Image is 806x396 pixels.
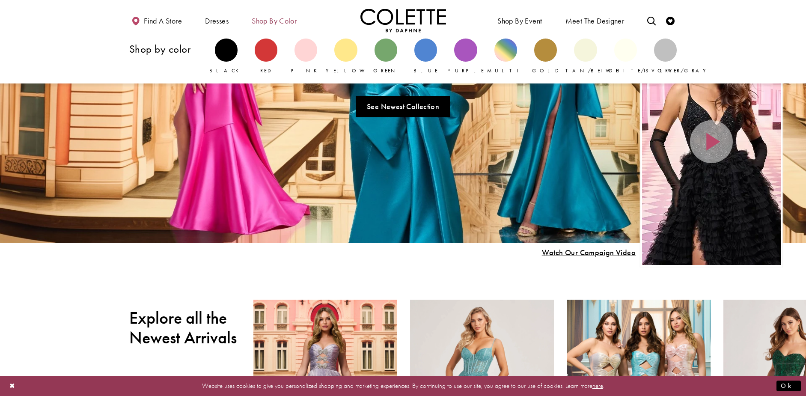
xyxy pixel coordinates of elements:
[248,92,558,121] ul: Slider Links
[5,378,20,393] button: Close Dialog
[532,67,559,74] span: Gold
[495,9,544,32] span: Shop By Event
[414,39,437,74] a: Blue
[454,39,477,74] a: Purple
[215,39,238,74] a: Black
[203,9,231,32] span: Dresses
[129,9,184,32] a: Find a store
[614,39,637,74] a: White/Ivory
[209,67,243,74] span: Black
[447,67,484,74] span: Purple
[255,39,277,74] a: Red
[645,67,710,74] span: Silver/Gray
[373,67,399,74] span: Green
[205,17,229,25] span: Dresses
[494,39,517,74] a: Multi
[565,67,619,74] span: Tan/Beige
[129,308,241,348] h2: Explore all the Newest Arrivals
[129,43,206,55] h3: Shop by color
[413,67,438,74] span: Blue
[356,96,451,117] a: See Newest Collection A Chique Escape All New Styles For Spring 2025
[606,67,677,74] span: White/Ivory
[654,39,677,74] a: Silver/Gray
[360,9,446,32] img: Colette by Daphne
[294,39,317,74] a: Pink
[62,380,744,392] p: Website uses cookies to give you personalized shopping and marketing experiences. By continuing t...
[592,381,603,390] a: here
[534,39,557,74] a: Gold
[664,9,677,32] a: Check Wishlist
[291,67,321,74] span: Pink
[334,39,357,74] a: Yellow
[776,381,801,391] button: Submit Dialog
[541,248,636,257] span: Play Slide #15 Video
[250,9,299,32] span: Shop by color
[260,67,271,74] span: Red
[574,39,597,74] a: Tan/Beige
[252,17,297,25] span: Shop by color
[563,9,627,32] a: Meet the designer
[645,9,658,32] a: Toggle search
[497,17,542,25] span: Shop By Event
[487,67,524,74] span: Multi
[375,39,397,74] a: Green
[565,17,625,25] span: Meet the designer
[360,9,446,32] a: Visit Home Page
[144,17,182,25] span: Find a store
[326,67,369,74] span: Yellow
